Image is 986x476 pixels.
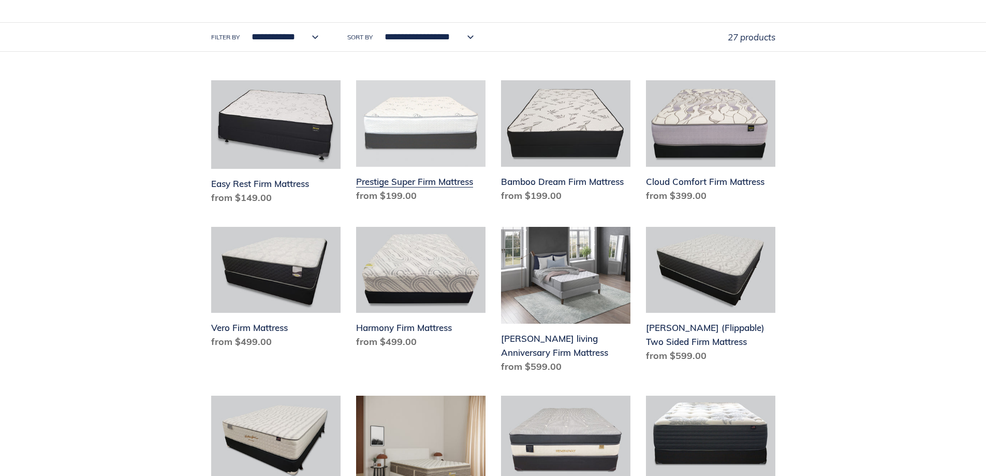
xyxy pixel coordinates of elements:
a: Vero Firm Mattress [211,227,341,353]
a: Harmony Firm Mattress [356,227,485,353]
a: Del Ray (Flippable) Two Sided Firm Mattress [646,227,775,367]
a: Prestige Super Firm Mattress [356,80,485,207]
a: Easy Rest Firm Mattress [211,80,341,209]
a: Cloud Comfort Firm Mattress [646,80,775,207]
span: 27 products [728,32,775,42]
a: Scott living Anniversary Firm Mattress [501,227,630,378]
label: Sort by [347,33,373,42]
label: Filter by [211,33,240,42]
a: Bamboo Dream Firm Mattress [501,80,630,207]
